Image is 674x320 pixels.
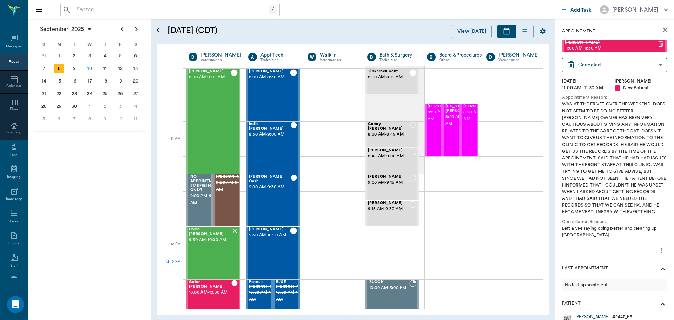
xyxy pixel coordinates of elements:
div: Friday, October 10, 2025 [115,114,125,124]
span: [PERSON_NAME] [249,227,290,232]
div: CHECKED_OUT, 8:30 AM - 9:00 AM [246,121,300,174]
span: NO APPOINTMENT! EMERGENCY ONLY! [190,175,223,192]
button: Previous page [115,22,129,36]
div: Open Intercom Messenger [7,296,24,313]
div: W [82,39,98,50]
button: Open calendar [154,17,162,44]
div: Imaging [7,175,21,180]
span: 8:45 AM - 9:00 AM [368,153,409,160]
div: Labs [10,152,18,158]
span: 10:00 AM - 10:30 AM [249,289,284,303]
span: [PERSON_NAME] [368,148,409,153]
div: Tuesday, September 2, 2025 [70,51,79,61]
div: Appointment Reason: [562,94,667,101]
span: Camry [PERSON_NAME] [368,122,410,131]
div: 12 PM [162,241,180,258]
div: S [36,39,52,50]
div: S [128,39,143,50]
div: B [367,53,376,61]
div: Sunday, September 14, 2025 [39,76,49,86]
div: NOT_CONFIRMED, 8:45 AM - 9:00 AM [365,148,419,174]
div: T [67,39,82,50]
span: 9:15 AM - 9:30 AM [368,205,409,213]
span: 9:00 AM - 9:30 AM [190,192,223,207]
div: W [308,53,316,61]
div: T [97,39,113,50]
div: 11 AM [162,135,180,153]
button: View [DATE] [452,25,492,38]
span: 8:00 AM - 8:15 AM [368,74,409,81]
div: Wednesday, September 3, 2025 [85,51,95,61]
div: Sunday, September 21, 2025 [39,89,49,99]
a: Walk In [320,52,357,59]
span: 11:00 AM - 11:30 AM [565,45,657,52]
div: M [52,39,67,50]
h5: [DATE] (CDT) [168,25,332,36]
div: Saturday, October 11, 2025 [131,114,140,124]
div: CHECKED_OUT, 8:00 AM - 8:30 AM [246,68,300,121]
span: [PERSON_NAME] [428,104,463,109]
button: September2025 [37,22,96,36]
span: 8:00 AM - 8:30 AM [249,74,290,81]
div: Wednesday, September 24, 2025 [85,89,95,99]
div: Tuesday, September 16, 2025 [70,76,79,86]
span: 10:00 AM - 10:30 AM [276,289,311,303]
div: Inventory [6,197,22,202]
div: Sunday, August 31, 2025 [39,51,49,61]
div: Sunday, September 7, 2025 [39,64,49,73]
a: [PERSON_NAME] [201,52,241,59]
span: 8:30 AM - 8:45 AM [368,131,410,138]
div: A [248,53,257,61]
span: [PERSON_NAME] [189,69,231,74]
div: / [269,5,277,14]
button: Close drawer [32,3,46,17]
span: 8:30 AM - 9:00 AM [249,131,291,138]
div: NO_SHOW, 9:00 AM - 9:30 AM [213,174,240,227]
div: NOT_CONFIRMED, 9:00 AM - 9:15 AM [365,174,419,200]
span: [PERSON_NAME] [249,69,290,74]
span: [PERSON_NAME] [565,40,657,45]
button: Next page [129,22,143,36]
span: 9:30 AM - 10:00 AM [189,236,231,243]
span: 8:20 AM - 8:50 AM [445,113,481,128]
div: CHECKED_IN, 8:20 AM - 8:50 AM [425,104,443,156]
div: Veterinarian [320,57,357,63]
div: CHECKED_OUT, 9:30 AM - 10:00 AM [246,227,300,279]
span: Tinkerbell Kent [368,69,409,74]
span: 8:20 AM - 8:50 AM [428,109,463,123]
div: Wednesday, October 1, 2025 [85,102,95,111]
div: Saturday, September 20, 2025 [131,76,140,86]
input: Search [74,5,269,15]
svg: show more [659,300,667,308]
div: F [113,39,128,50]
span: 9:00 AM - 9:30 AM [216,179,251,193]
div: Saturday, September 6, 2025 [131,51,140,61]
div: Monday, October 6, 2025 [54,114,64,124]
div: No last appointment [562,279,667,291]
button: Add Task [559,3,594,16]
div: NOT_CONFIRMED, 9:15 AM - 9:30 AM [365,200,419,227]
div: Tuesday, September 30, 2025 [70,102,79,111]
a: [PERSON_NAME] [575,314,609,320]
span: [PERSON_NAME] [368,201,409,205]
div: Other [439,57,482,63]
span: [PERSON_NAME] [368,175,409,179]
div: Tasks [9,219,18,224]
div: # 9447_P3 [612,314,632,320]
a: [PERSON_NAME] [498,52,539,59]
div: [PERSON_NAME] [615,78,667,85]
div: New Patient [615,85,667,91]
span: BLOCK [369,280,409,285]
a: Board &Procedures [439,52,482,59]
div: Friday, September 26, 2025 [115,89,125,99]
div: NOT_CONFIRMED, 8:30 AM - 8:45 AM [365,121,419,148]
div: CHECKED_OUT, 8:00 AM - 8:15 AM [365,68,419,95]
a: Appt Tech [260,52,297,59]
div: CHECKED_OUT, 9:00 AM - 9:30 AM [246,174,300,227]
svg: show more [659,265,667,273]
div: Wednesday, September 17, 2025 [85,76,95,86]
span: [US_STATE] [PERSON_NAME] [445,104,481,113]
div: WAS AT THE ER VET OVER THE WEEKEND. DOES NOT SEEM TO BE DOING BETTER. [PERSON_NAME] OWNER HAS BEE... [562,101,667,215]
